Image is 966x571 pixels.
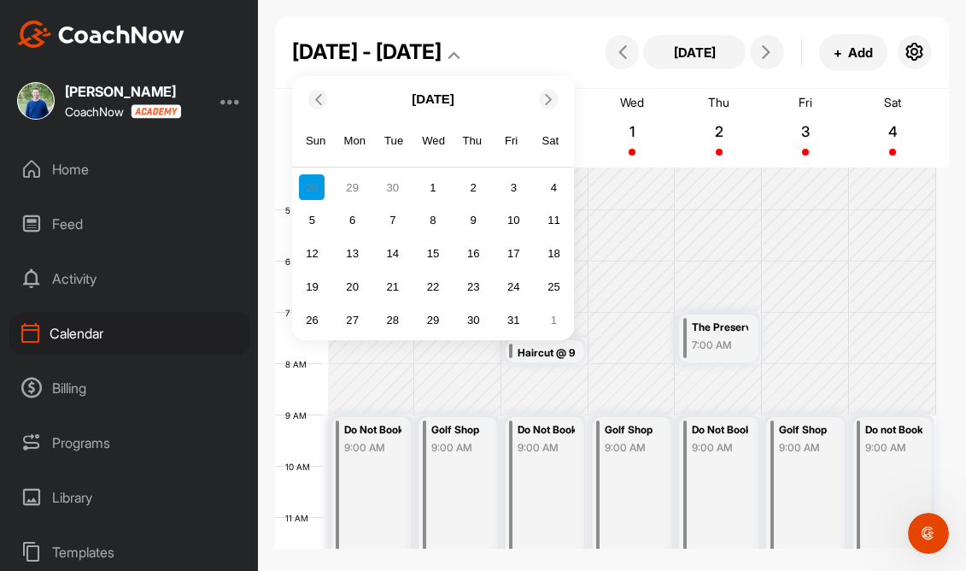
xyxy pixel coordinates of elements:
span: + [834,44,842,62]
div: Choose Thursday, October 16th, 2025 [460,241,486,267]
img: square_fd53c66825839139679d5f1caa6e2e87.jpg [17,82,55,120]
div: Do not Book [865,421,922,440]
b: please disconnect and reconnect the connection to enjoy improved accuracy and features. [27,200,258,247]
div: Choose Wednesday, October 22nd, 2025 [420,274,446,300]
div: 9 AM [275,410,324,421]
div: We've enhanced the Google Calendar integration for a more seamless experience.If you haven't link... [14,79,280,386]
div: 9:00 AM [344,440,401,456]
div: Choose Wednesday, October 15th, 2025 [420,241,446,267]
div: Alex says… [14,79,328,423]
div: Golf Shop [779,421,836,440]
div: 7:00 AM [692,338,749,353]
p: Wed [620,95,644,109]
button: Send a message… [293,433,320,461]
p: Thu [708,95,729,109]
div: Choose Thursday, October 9th, 2025 [460,208,486,233]
button: +Add [819,34,887,71]
div: Choose Saturday, October 25th, 2025 [542,274,567,300]
div: Sat [540,130,562,152]
div: 11 AM [275,513,325,523]
div: Choose Friday, October 3rd, 2025 [501,174,526,200]
a: October 2, 2025 [676,89,763,168]
div: 9:00 AM [431,440,489,456]
a: October 1, 2025 [588,89,676,168]
p: Fri [799,95,812,109]
div: Mon [344,130,366,152]
div: Calendar [9,312,250,355]
div: 8 AM [275,359,324,369]
div: For more details on this exciting integration, ​ Respond here if you have any questions. Talk soo... [27,257,266,374]
div: 7 AM [275,308,323,318]
div: [PERSON_NAME] [65,85,181,98]
div: Wed [422,130,444,152]
div: Choose Friday, October 10th, 2025 [501,208,526,233]
button: go back [11,7,44,39]
div: Choose Tuesday, October 21st, 2025 [380,274,406,300]
img: Profile image for Alex [49,9,76,37]
div: Choose Wednesday, October 1st, 2025 [420,174,446,200]
p: 3 [790,123,821,140]
div: Choose Tuesday, October 28th, 2025 [380,307,406,333]
div: 10 AM [275,462,327,472]
div: Choose Sunday, October 12th, 2025 [299,241,325,267]
div: 6 AM [275,256,324,267]
div: The Preserve @ 9:50 [692,318,749,338]
img: CoachNow acadmey [131,104,181,119]
div: Choose Sunday, October 19th, 2025 [299,274,325,300]
div: Choose Friday, October 24th, 2025 [501,274,526,300]
div: 9:00 AM [865,440,922,456]
div: Feed [9,203,250,245]
div: Do Not Book [518,421,575,440]
div: Choose Sunday, October 26th, 2025 [299,307,325,333]
div: month 2025-10 [297,173,569,335]
a: October 4, 2025 [849,89,936,168]
div: Choose Monday, October 13th, 2025 [340,241,366,267]
div: Close [300,7,331,38]
p: 1 [617,123,647,140]
a: October 3, 2025 [763,89,850,168]
div: 9:00 AM [518,440,575,456]
div: Billing [9,367,250,409]
div: Choose Friday, October 31st, 2025 [501,307,526,333]
div: Golf Shop [605,421,662,440]
div: Programs [9,421,250,464]
div: Choose Thursday, October 30th, 2025 [460,307,486,333]
img: CoachNow [17,21,184,48]
div: Choose Sunday, October 5th, 2025 [299,208,325,233]
div: Choose Saturday, October 11th, 2025 [542,208,567,233]
button: Home [267,7,300,39]
div: 9:00 AM [779,440,836,456]
div: Choose Tuesday, October 14th, 2025 [380,241,406,267]
div: Library [9,476,250,519]
div: Fri [501,130,523,152]
div: 5 AM [275,205,324,215]
button: Emoji picker [26,440,40,454]
div: 9:00 AM [605,440,662,456]
h1: [PERSON_NAME] [83,9,194,21]
div: Choose Saturday, November 1st, 2025 [542,307,567,333]
div: [PERSON_NAME] • 2h ago [27,389,161,399]
div: Choose Saturday, October 18th, 2025 [542,241,567,267]
div: We've enhanced the Google Calendar integration for a more seamless experience. [27,90,266,140]
a: see this blog post. [97,292,206,306]
iframe: Intercom live chat [908,513,949,554]
div: Choose Saturday, October 4th, 2025 [542,174,567,200]
div: [DATE] - [DATE] [292,37,442,68]
div: 9:00 AM [692,440,749,456]
div: If you haven't linked your Google Calendar yet, now's the perfect time to do so. For those who al... [27,149,266,250]
div: Do Not Book [692,421,749,440]
p: 2 [704,123,735,140]
div: Choose Tuesday, September 30th, 2025 [380,174,406,200]
div: Choose Sunday, September 28th, 2025 [299,174,325,200]
div: Choose Wednesday, October 8th, 2025 [420,208,446,233]
p: Sat [884,95,901,109]
div: Golf Shop [431,421,489,440]
div: Choose Tuesday, October 7th, 2025 [380,208,406,233]
div: Choose Monday, October 20th, 2025 [340,274,366,300]
div: Choose Wednesday, October 29th, 2025 [420,307,446,333]
button: Gif picker [54,440,67,454]
button: Upload attachment [81,440,95,454]
div: Choose Thursday, October 23rd, 2025 [460,274,486,300]
div: Tue [383,130,405,152]
div: Choose Monday, October 27th, 2025 [340,307,366,333]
